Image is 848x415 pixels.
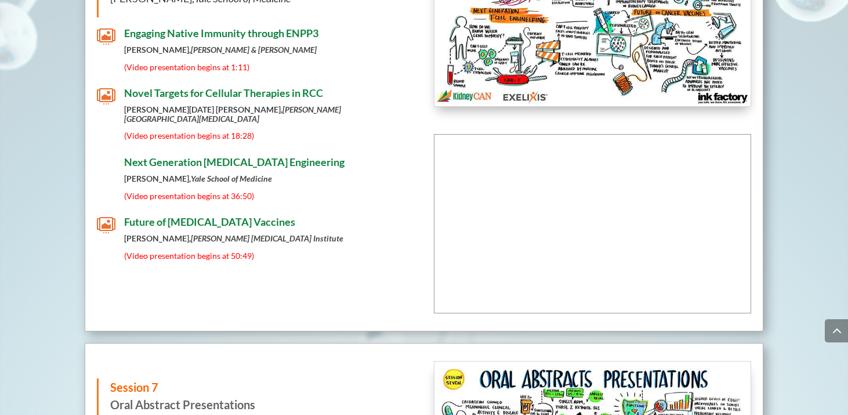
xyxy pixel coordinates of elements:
[124,104,341,123] strong: [PERSON_NAME][DATE] [PERSON_NAME],
[124,104,341,123] em: [PERSON_NAME][GEOGRAPHIC_DATA][MEDICAL_DATA]
[124,215,295,228] span: Future of [MEDICAL_DATA] Vaccines
[191,174,272,183] em: Yale School of Medicine
[97,156,115,175] span: 
[110,380,255,412] strong: Oral Abstract Presentations
[124,174,272,183] strong: [PERSON_NAME],
[97,87,115,106] span: 
[124,156,345,168] span: Next Generation [MEDICAL_DATA] Engineering
[97,216,115,234] span: 
[124,131,254,140] span: (Video presentation begins at 18:28)
[97,27,115,46] span: 
[124,233,343,243] strong: [PERSON_NAME],
[124,27,318,39] span: Engaging Native Immunity through ENPP3
[191,233,343,243] em: [PERSON_NAME] [MEDICAL_DATA] Institute
[124,62,249,72] span: (Video presentation begins at 1:11)
[191,45,317,55] em: [PERSON_NAME] & [PERSON_NAME]
[124,251,254,261] span: (Video presentation begins at 50:49)
[124,86,323,99] span: Novel Targets for Cellular Therapies in RCC
[124,45,317,55] strong: [PERSON_NAME],
[110,380,158,394] span: Session 7
[434,135,751,313] iframe: The Emerging Role of Precision Immunotherapy in Kidney Cancer | Kidney Cancer Research Summit 2025
[124,191,254,201] span: (Video presentation begins at 36:50)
